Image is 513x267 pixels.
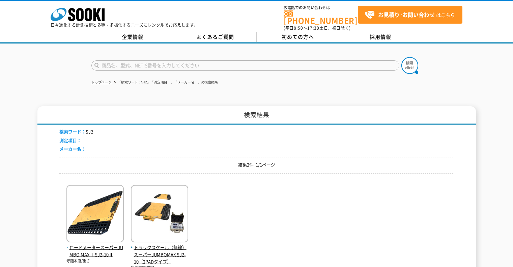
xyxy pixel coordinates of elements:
[59,161,454,168] p: 結果2件 1/1ページ
[131,237,188,265] a: トラックスケール（無線） スーパーJUMBOMAX SJ2-10（2PADタイプ）
[59,137,81,143] span: 測定項目：
[66,237,124,258] a: ロードメータースーパーJUMBO MAXⅡ SJ2-10Ⅱ
[378,10,435,19] strong: お見積り･お問い合わせ
[282,33,314,41] span: 初めての方へ
[59,128,86,135] span: 検索ワード：
[284,10,358,24] a: [PHONE_NUMBER]
[66,244,124,258] span: ロードメータースーパーJUMBO MAXⅡ SJ2-10Ⅱ
[113,79,218,86] li: 「検索ワード：SJ2」「測定項目：」「メーカー名：」の検索結果
[131,244,188,265] span: トラックスケール（無線） スーパーJUMBOMAX SJ2-10（2PADタイプ）
[365,10,455,20] span: はこちら
[257,32,339,42] a: 初めての方へ
[358,6,462,24] a: お見積り･お問い合わせはこちら
[284,6,358,10] span: お電話でのお問い合わせは
[339,32,422,42] a: 採用情報
[59,128,93,135] li: SJ2
[37,106,476,125] h1: 検索結果
[51,23,198,27] p: 日々進化する計測技術と多種・多様化するニーズにレンタルでお応えします。
[91,80,112,84] a: トップページ
[401,57,418,74] img: btn_search.png
[91,60,399,71] input: 商品名、型式、NETIS番号を入力してください
[174,32,257,42] a: よくあるご質問
[91,32,174,42] a: 企業情報
[66,258,124,264] p: 守随本店/重さ
[307,25,319,31] span: 17:30
[294,25,303,31] span: 8:50
[284,25,350,31] span: (平日 ～ 土日、祝日除く)
[59,145,86,152] span: メーカー名：
[131,185,188,244] img: スーパーJUMBOMAX SJ2-10（2PADタイプ）
[66,185,124,244] img: SJ2-10Ⅱ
